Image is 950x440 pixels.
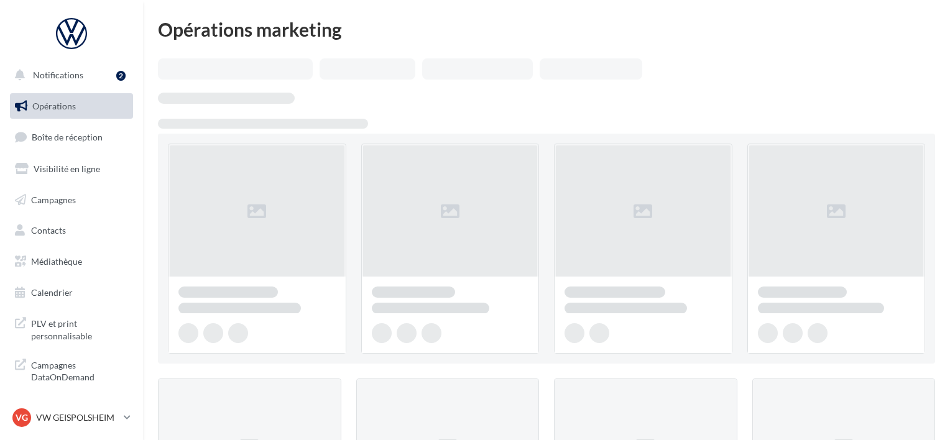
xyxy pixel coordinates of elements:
a: Calendrier [7,280,136,306]
a: Campagnes [7,187,136,213]
span: Calendrier [31,287,73,298]
a: Contacts [7,218,136,244]
button: Notifications 2 [7,62,131,88]
div: 2 [116,71,126,81]
span: Visibilité en ligne [34,163,100,174]
a: Visibilité en ligne [7,156,136,182]
a: VG VW GEISPOLSHEIM [10,406,133,429]
a: Médiathèque [7,249,136,275]
span: Notifications [33,70,83,80]
span: Opérations [32,101,76,111]
a: Opérations [7,93,136,119]
span: Boîte de réception [32,132,103,142]
a: Boîte de réception [7,124,136,150]
span: PLV et print personnalisable [31,315,128,342]
span: Campagnes DataOnDemand [31,357,128,383]
span: Contacts [31,225,66,236]
span: Médiathèque [31,256,82,267]
span: VG [16,411,28,424]
div: Opérations marketing [158,20,935,39]
a: Campagnes DataOnDemand [7,352,136,388]
a: PLV et print personnalisable [7,310,136,347]
p: VW GEISPOLSHEIM [36,411,119,424]
span: Campagnes [31,194,76,204]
